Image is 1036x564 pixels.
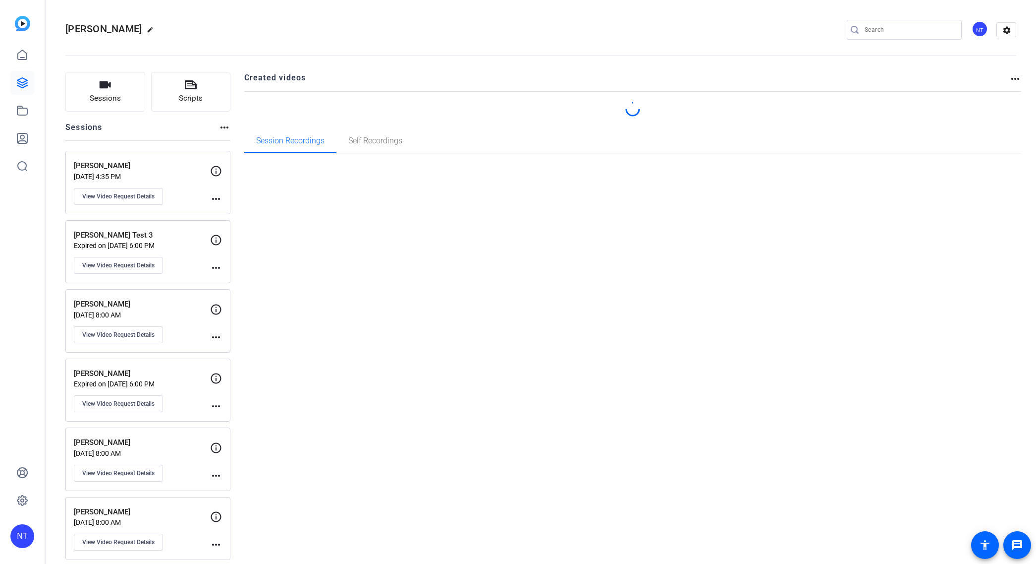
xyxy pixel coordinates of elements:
h2: Created videos [244,72,1010,91]
mat-icon: more_horiz [210,539,222,551]
button: View Video Request Details [74,257,163,274]
p: [DATE] 8:00 AM [74,449,210,457]
span: View Video Request Details [82,261,155,269]
img: blue-gradient.svg [15,16,30,31]
p: [PERSON_NAME] [74,299,210,310]
mat-icon: more_horiz [218,122,230,133]
mat-icon: more_horiz [210,470,222,482]
span: Self Recordings [348,137,402,145]
mat-icon: accessibility [979,539,991,551]
span: View Video Request Details [82,331,155,339]
span: View Video Request Details [82,192,155,200]
div: NT [972,21,988,37]
button: View Video Request Details [74,395,163,412]
span: View Video Request Details [82,469,155,477]
p: [PERSON_NAME] Test 3 [74,230,210,241]
button: View Video Request Details [74,534,163,551]
button: View Video Request Details [74,326,163,343]
p: [DATE] 8:00 AM [74,311,210,319]
p: [PERSON_NAME] [74,506,210,518]
mat-icon: more_horiz [210,331,222,343]
span: Scripts [179,93,203,104]
div: NT [10,524,34,548]
input: Search [865,24,954,36]
mat-icon: more_horiz [210,400,222,412]
button: View Video Request Details [74,188,163,205]
p: Expired on [DATE] 6:00 PM [74,242,210,250]
span: [PERSON_NAME] [65,23,142,35]
span: View Video Request Details [82,400,155,408]
button: View Video Request Details [74,465,163,482]
p: [PERSON_NAME] [74,368,210,379]
span: View Video Request Details [82,538,155,546]
button: Sessions [65,72,145,112]
ngx-avatar: Neco Turkienicz [972,21,989,38]
mat-icon: message [1011,539,1023,551]
mat-icon: settings [997,23,1017,38]
mat-icon: more_horiz [1009,73,1021,85]
mat-icon: more_horiz [210,193,222,205]
p: [DATE] 4:35 PM [74,173,210,181]
h2: Sessions [65,122,103,140]
mat-icon: edit [147,26,159,38]
p: [DATE] 8:00 AM [74,518,210,526]
mat-icon: more_horiz [210,262,222,274]
p: [PERSON_NAME] [74,160,210,172]
button: Scripts [151,72,231,112]
span: Session Recordings [256,137,325,145]
p: [PERSON_NAME] [74,437,210,448]
span: Sessions [90,93,121,104]
p: Expired on [DATE] 6:00 PM [74,380,210,388]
